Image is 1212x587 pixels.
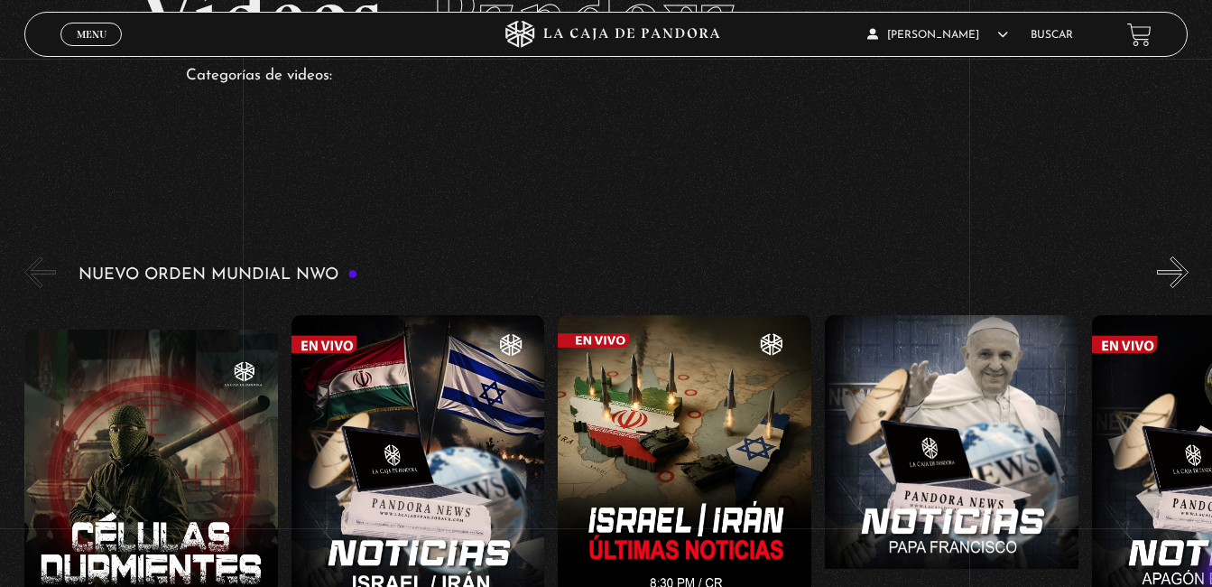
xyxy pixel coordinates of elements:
[70,44,113,57] span: Cerrar
[79,266,358,284] h3: Nuevo Orden Mundial NWO
[867,30,1008,41] span: [PERSON_NAME]
[1157,256,1189,288] button: Next
[24,256,56,288] button: Previous
[1031,30,1073,41] a: Buscar
[1127,23,1152,47] a: View your shopping cart
[186,62,1071,90] p: Categorías de videos:
[77,29,106,40] span: Menu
